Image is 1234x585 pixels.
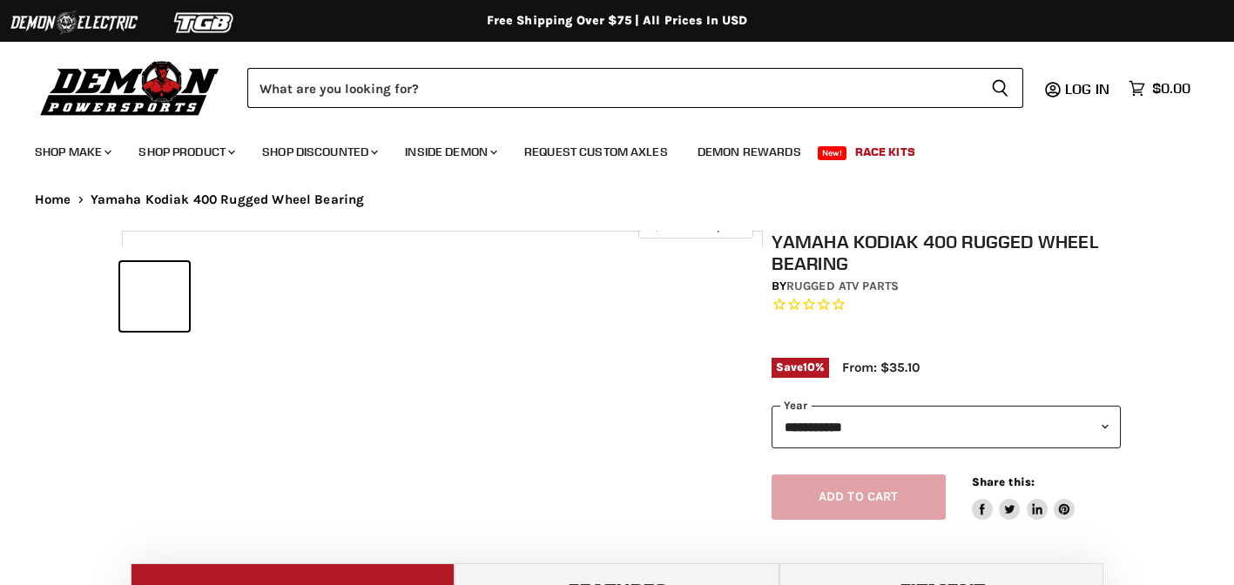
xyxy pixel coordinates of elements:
[9,6,139,39] img: Demon Electric Logo 2
[772,296,1121,314] span: Rated 0.0 out of 5 stars 0 reviews
[772,277,1121,296] div: by
[392,134,508,170] a: Inside Demon
[1120,76,1199,101] a: $0.00
[1152,80,1190,97] span: $0.00
[684,134,814,170] a: Demon Rewards
[772,358,829,377] span: Save %
[977,68,1023,108] button: Search
[247,68,977,108] input: Search
[1065,80,1109,97] span: Log in
[772,231,1121,274] h1: Yamaha Kodiak 400 Rugged Wheel Bearing
[972,474,1076,521] aside: Share this:
[511,134,681,170] a: Request Custom Axles
[786,279,899,293] a: Rugged ATV Parts
[22,134,122,170] a: Shop Make
[1057,81,1120,97] a: Log in
[22,127,1186,170] ul: Main menu
[120,262,189,331] button: IMAGE thumbnail
[803,360,815,373] span: 10
[139,6,270,39] img: TGB Logo 2
[842,134,928,170] a: Race Kits
[972,475,1035,488] span: Share this:
[647,219,744,232] span: Click to expand
[818,146,847,160] span: New!
[249,134,388,170] a: Shop Discounted
[91,192,365,207] span: Yamaha Kodiak 400 Rugged Wheel Bearing
[842,360,920,375] span: From: $35.10
[247,68,1023,108] form: Product
[772,406,1121,448] select: year
[35,57,226,118] img: Demon Powersports
[35,192,71,207] a: Home
[125,134,246,170] a: Shop Product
